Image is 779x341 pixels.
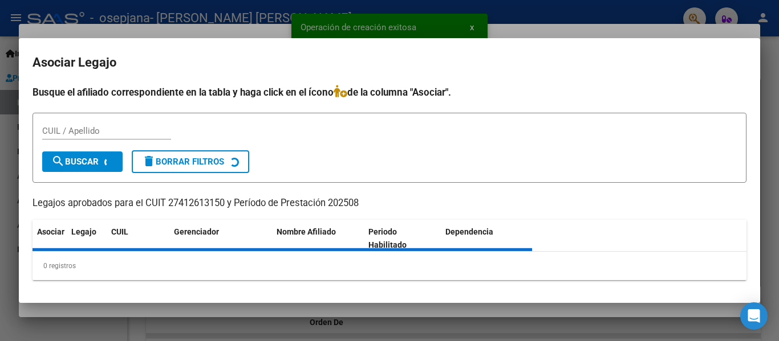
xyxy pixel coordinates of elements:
h4: Busque el afiliado correspondiente en la tabla y haga click en el ícono de la columna "Asociar". [33,85,746,100]
datatable-header-cell: CUIL [107,220,169,257]
datatable-header-cell: Gerenciador [169,220,272,257]
p: Legajos aprobados para el CUIT 27412613150 y Período de Prestación 202508 [33,196,746,211]
span: Nombre Afiliado [277,227,336,236]
span: Borrar Filtros [142,157,224,167]
mat-icon: delete [142,154,156,168]
span: Gerenciador [174,227,219,236]
span: Dependencia [445,227,493,236]
span: Asociar [37,227,64,236]
span: Legajo [71,227,96,236]
div: 0 registros [33,252,746,280]
datatable-header-cell: Legajo [67,220,107,257]
h2: Asociar Legajo [33,52,746,73]
span: Periodo Habilitado [368,227,407,249]
span: CUIL [111,227,128,236]
datatable-header-cell: Periodo Habilitado [364,220,441,257]
div: Open Intercom Messenger [740,302,768,330]
datatable-header-cell: Asociar [33,220,67,257]
button: Buscar [42,151,123,172]
span: Buscar [51,157,99,167]
datatable-header-cell: Dependencia [441,220,533,257]
datatable-header-cell: Nombre Afiliado [272,220,364,257]
button: Borrar Filtros [132,150,249,173]
mat-icon: search [51,154,65,168]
